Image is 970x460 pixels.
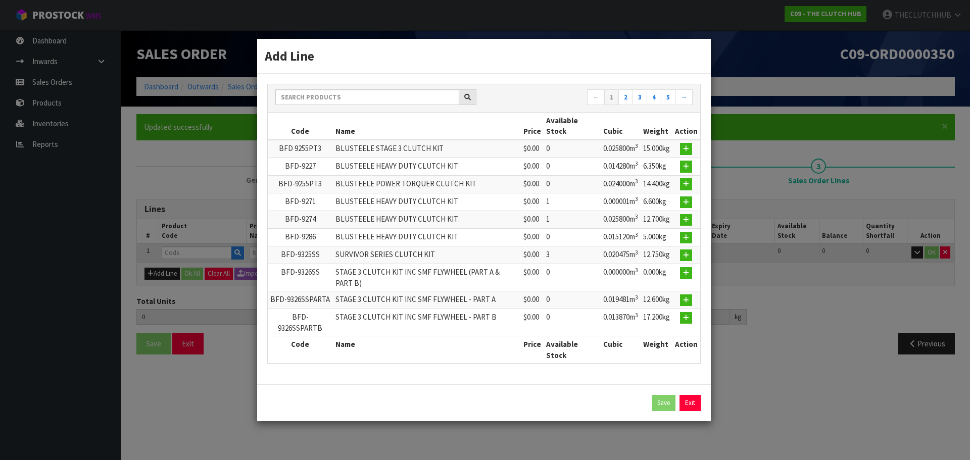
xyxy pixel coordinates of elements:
td: 6.600kg [641,193,672,211]
td: BLUSTEELE HEAVY DUTY CLUTCH KIT [333,229,521,246]
th: Cubic [601,113,641,140]
td: 0.014280m [601,158,641,175]
td: BLUSTEELE HEAVY DUTY CLUTCH KIT [333,158,521,175]
td: STAGE 3 CLUTCH KIT INC SMF FLYWHEEL (PART A & PART B) [333,264,521,291]
td: 12.750kg [641,246,672,264]
a: 4 [647,89,661,106]
td: 3 [544,246,601,264]
th: Weight [641,113,672,140]
td: 0 [544,140,601,158]
td: $0.00 [521,158,544,175]
th: Price [521,113,544,140]
sup: 3 [635,160,638,167]
a: Exit [680,395,701,411]
td: BLUSTEELE HEAVY DUTY CLUTCH KIT [333,211,521,229]
a: ← [587,89,605,106]
th: Code [268,113,333,140]
td: 0 [544,229,601,246]
td: 5.000kg [641,229,672,246]
sup: 3 [635,294,638,301]
td: 1 [544,211,601,229]
nav: Page navigation [492,89,693,107]
td: BFD-9286 [268,229,333,246]
td: 0.024000m [601,175,641,193]
sup: 3 [635,267,638,274]
th: Action [672,113,700,140]
td: $0.00 [521,246,544,264]
input: Search products [275,89,459,105]
td: $0.00 [521,309,544,336]
td: 12.600kg [641,291,672,309]
sup: 3 [635,195,638,202]
sup: 3 [635,213,638,220]
a: → [675,89,693,106]
td: BFD-9325SS [268,246,333,264]
td: 17.200kg [641,309,672,336]
td: 1 [544,193,601,211]
td: BFD 9255PT3 [268,140,333,158]
sup: 3 [635,249,638,256]
button: Save [652,395,675,411]
td: STAGE 3 CLUTCH KIT INC SMF FLYWHEEL - PART A [333,291,521,309]
a: 1 [604,89,619,106]
td: BFD-9271 [268,193,333,211]
td: $0.00 [521,264,544,291]
th: Name [333,113,521,140]
td: 0 [544,175,601,193]
td: STAGE 3 CLUTCH KIT INC SMF FLYWHEEL - PART B [333,309,521,336]
sup: 3 [635,178,638,185]
a: 2 [618,89,633,106]
td: 0 [544,158,601,175]
td: SURVIVOR SERIES CLUTCH KIT [333,246,521,264]
a: 5 [661,89,675,106]
th: Price [521,336,544,363]
sup: 3 [635,142,638,149]
td: 0.020475m [601,246,641,264]
sup: 3 [635,312,638,319]
td: 0 [544,309,601,336]
td: 0.000kg [641,264,672,291]
td: 0 [544,264,601,291]
td: $0.00 [521,211,544,229]
td: BFD-9227 [268,158,333,175]
td: 0.000000m [601,264,641,291]
td: BFD-9255PT3 [268,175,333,193]
th: Available Stock [544,336,601,363]
td: $0.00 [521,229,544,246]
td: $0.00 [521,193,544,211]
td: BLUSTEELE STAGE 3 CLUTCH KIT [333,140,521,158]
td: 0.013870m [601,309,641,336]
td: 15.000kg [641,140,672,158]
td: 0 [544,291,601,309]
td: BFD-9326SSPARTA [268,291,333,309]
th: Action [672,336,700,363]
th: Weight [641,336,672,363]
td: BLUSTEELE HEAVY DUTY CLUTCH KIT [333,193,521,211]
td: BFD-9326SS [268,264,333,291]
td: $0.00 [521,291,544,309]
th: Code [268,336,333,363]
th: Available Stock [544,113,601,140]
a: 3 [633,89,647,106]
td: $0.00 [521,140,544,158]
td: 0.000001m [601,193,641,211]
th: Name [333,336,521,363]
td: BLUSTEELE POWER TORQUER CLUTCH KIT [333,175,521,193]
td: $0.00 [521,175,544,193]
sup: 3 [635,231,638,238]
td: BFD-9326SSPARTB [268,309,333,336]
td: 0.025800m [601,140,641,158]
td: 0.025800m [601,211,641,229]
td: 0.015120m [601,229,641,246]
td: BFD-9274 [268,211,333,229]
td: 0.019481m [601,291,641,309]
td: 6.350kg [641,158,672,175]
h3: Add Line [265,46,703,65]
th: Cubic [601,336,641,363]
td: 12.700kg [641,211,672,229]
td: 14.400kg [641,175,672,193]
